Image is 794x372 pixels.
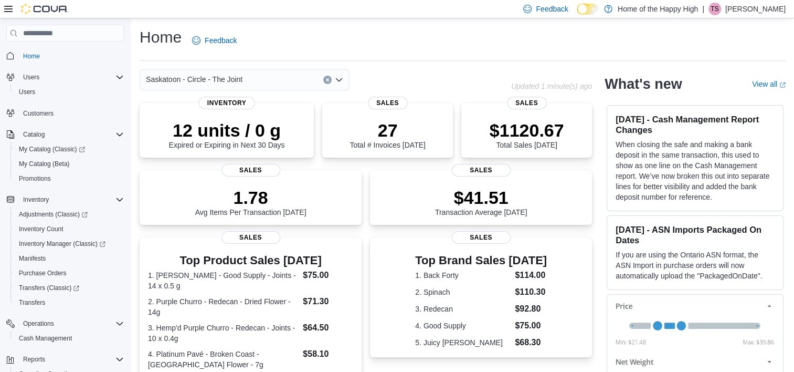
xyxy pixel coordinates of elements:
[616,224,775,245] h3: [DATE] - ASN Imports Packaged On Dates
[452,231,511,244] span: Sales
[10,157,128,171] button: My Catalog (Beta)
[2,127,128,142] button: Catalog
[577,4,599,15] input: Dark Mode
[23,319,54,328] span: Operations
[19,145,85,153] span: My Catalog (Classic)
[15,223,68,235] a: Inventory Count
[19,193,124,206] span: Inventory
[15,208,92,221] a: Adjustments (Classic)
[415,270,511,281] dt: 1. Back Forty
[335,76,343,84] button: Open list of options
[19,284,79,292] span: Transfers (Classic)
[19,50,44,63] a: Home
[19,334,72,343] span: Cash Management
[779,82,786,88] svg: External link
[303,295,353,308] dd: $71.30
[323,76,332,84] button: Clear input
[23,195,49,204] span: Inventory
[19,174,51,183] span: Promotions
[19,71,44,84] button: Users
[415,287,511,297] dt: 2. Spinach
[435,187,527,208] p: $41.51
[15,86,124,98] span: Users
[169,120,285,149] div: Expired or Expiring in Next 30 Days
[10,331,128,346] button: Cash Management
[15,158,124,170] span: My Catalog (Beta)
[15,208,124,221] span: Adjustments (Classic)
[10,142,128,157] a: My Catalog (Classic)
[19,128,124,141] span: Catalog
[19,49,124,62] span: Home
[19,317,58,330] button: Operations
[15,252,124,265] span: Manifests
[140,27,182,48] h1: Home
[415,304,511,314] dt: 3. Redecan
[515,286,547,298] dd: $110.30
[205,35,237,46] span: Feedback
[15,143,124,156] span: My Catalog (Classic)
[148,323,299,344] dt: 3. Hemp'd Purple Churro - Redecan - Joints - 10 x 0.4g
[2,316,128,331] button: Operations
[148,296,299,317] dt: 2. Purple Churro - Redecan - Dried Flower - 14g
[605,76,682,92] h2: What's new
[15,172,55,185] a: Promotions
[15,267,124,280] span: Purchase Orders
[15,86,39,98] a: Users
[2,106,128,121] button: Customers
[19,107,58,120] a: Customers
[15,237,124,250] span: Inventory Manager (Classic)
[19,317,124,330] span: Operations
[15,296,49,309] a: Transfers
[23,52,40,60] span: Home
[2,352,128,367] button: Reports
[303,322,353,334] dd: $64.50
[15,282,83,294] a: Transfers (Classic)
[15,296,124,309] span: Transfers
[199,97,255,109] span: Inventory
[2,70,128,85] button: Users
[616,250,775,281] p: If you are using the Ontario ASN format, the ASN Import in purchase orders will now automatically...
[19,210,88,219] span: Adjustments (Classic)
[2,192,128,207] button: Inventory
[15,237,110,250] a: Inventory Manager (Classic)
[303,269,353,282] dd: $75.00
[10,266,128,281] button: Purchase Orders
[23,130,45,139] span: Catalog
[10,251,128,266] button: Manifests
[19,128,49,141] button: Catalog
[15,282,124,294] span: Transfers (Classic)
[19,160,70,168] span: My Catalog (Beta)
[19,254,46,263] span: Manifests
[10,85,128,99] button: Users
[536,4,568,14] span: Feedback
[368,97,407,109] span: Sales
[188,30,241,51] a: Feedback
[19,269,67,277] span: Purchase Orders
[15,332,76,345] a: Cash Management
[19,88,35,96] span: Users
[10,207,128,222] a: Adjustments (Classic)
[23,355,45,364] span: Reports
[415,337,511,348] dt: 5. Juicy [PERSON_NAME]
[511,82,592,90] p: Updated 1 minute(s) ago
[23,109,54,118] span: Customers
[515,269,547,282] dd: $114.00
[195,187,306,216] div: Avg Items Per Transaction [DATE]
[415,321,511,331] dt: 4. Good Supply
[146,73,242,86] span: Saskatoon - Circle - The Joint
[19,353,49,366] button: Reports
[303,348,353,360] dd: $58.10
[616,114,775,135] h3: [DATE] - Cash Management Report Changes
[350,120,425,149] div: Total # Invoices [DATE]
[10,295,128,310] button: Transfers
[19,107,124,120] span: Customers
[515,319,547,332] dd: $75.00
[515,336,547,349] dd: $68.30
[10,171,128,186] button: Promotions
[15,223,124,235] span: Inventory Count
[19,193,53,206] button: Inventory
[195,187,306,208] p: 1.78
[221,164,280,177] span: Sales
[148,349,299,370] dt: 4. Platinum Pavé - Broken Coast - [GEOGRAPHIC_DATA] Flower - 7g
